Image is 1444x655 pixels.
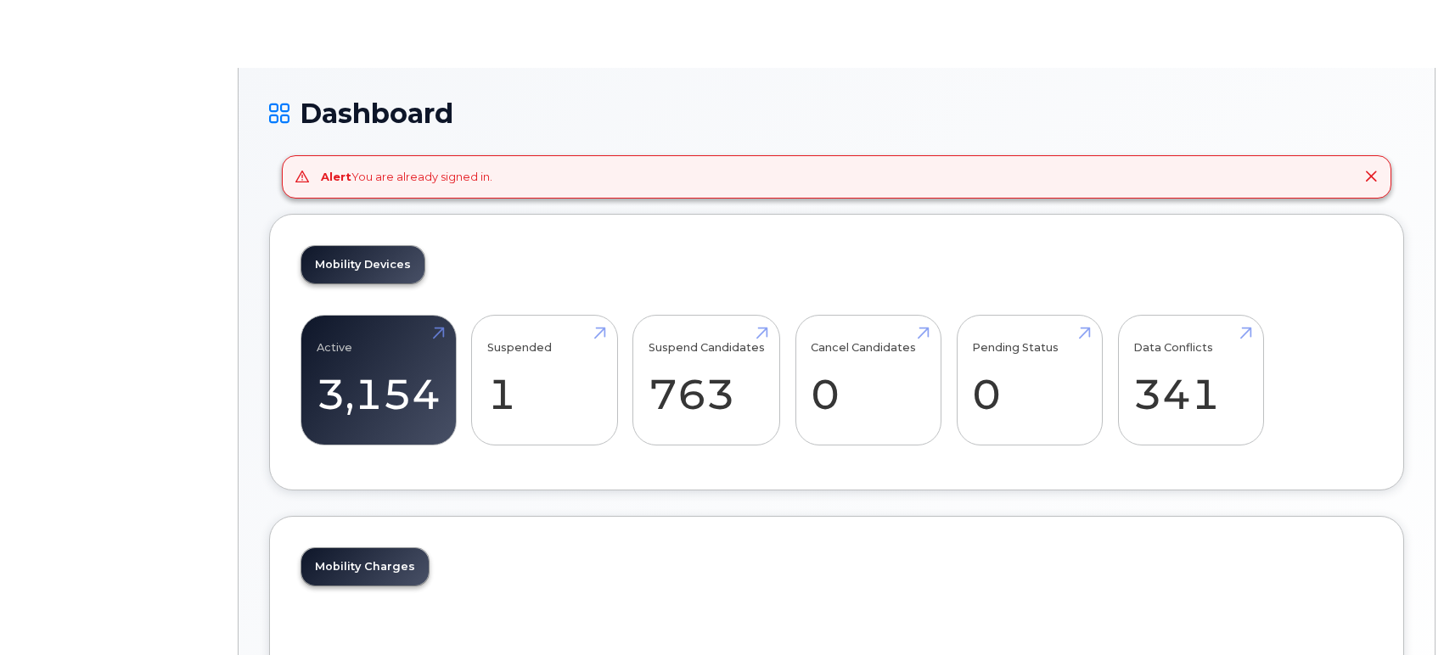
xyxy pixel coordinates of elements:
[301,246,424,283] a: Mobility Devices
[301,548,429,585] a: Mobility Charges
[317,324,441,436] a: Active 3,154
[487,324,602,436] a: Suspended 1
[811,324,925,436] a: Cancel Candidates 0
[972,324,1087,436] a: Pending Status 0
[1133,324,1248,436] a: Data Conflicts 341
[321,170,351,183] strong: Alert
[269,98,1404,128] h1: Dashboard
[649,324,765,436] a: Suspend Candidates 763
[321,169,492,185] div: You are already signed in.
